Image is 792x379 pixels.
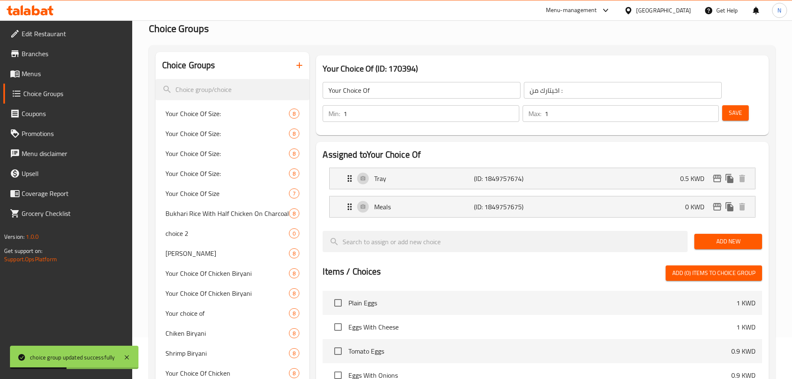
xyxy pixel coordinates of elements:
[348,322,736,332] span: Eggs With Cheese
[165,168,289,178] span: Your Choice Of Size:
[289,109,299,119] div: Choices
[636,6,691,15] div: [GEOGRAPHIC_DATA]
[289,110,299,118] span: 8
[22,168,126,178] span: Upsell
[3,44,132,64] a: Branches
[289,228,299,238] div: Choices
[672,268,755,278] span: Add (0) items to choice group
[26,231,39,242] span: 1.0.0
[155,303,310,323] div: Your choice of8
[289,329,299,337] span: 8
[330,168,755,189] div: Expand
[323,62,762,75] h3: Your Choice Of (ID: 170394)
[165,328,289,338] span: Chiken Biryani
[3,64,132,84] a: Menus
[666,265,762,281] button: Add (0) items to choice group
[155,203,310,223] div: Bukhari Rice With Half Chicken On Charcoal8
[328,109,340,119] p: Min:
[165,288,289,298] span: Your Choice Of Chicken Biryani
[3,104,132,124] a: Coupons
[3,84,132,104] a: Choice Groups
[289,268,299,278] div: Choices
[22,208,126,218] span: Grocery Checklist
[23,89,126,99] span: Choice Groups
[155,79,310,100] input: search
[289,130,299,138] span: 8
[736,322,755,332] p: 1 KWD
[711,201,723,213] button: edit
[329,294,347,312] span: Select choice
[22,29,126,39] span: Edit Restaurant
[165,208,289,218] span: Bukhari Rice With Half Chicken On Charcoal
[289,290,299,297] span: 8
[22,69,126,79] span: Menus
[546,5,597,15] div: Menu-management
[22,149,126,159] span: Menu disclaimer
[289,150,299,158] span: 8
[165,248,289,258] span: [PERSON_NAME]
[3,183,132,203] a: Coverage Report
[155,283,310,303] div: Your Choice Of Chicken Biryani8
[722,105,749,121] button: Save
[162,59,215,72] h2: Choice Groups
[289,369,299,377] span: 8
[165,129,289,139] span: Your Choice Of Size:
[374,173,474,183] p: Tray
[685,202,711,212] p: 0 KWD
[155,243,310,263] div: [PERSON_NAME]8
[289,230,299,238] span: 0
[4,254,57,265] a: Support.OpsPlatform
[155,144,310,163] div: Your Choice Of Size:8
[22,129,126,139] span: Promotions
[323,231,688,252] input: search
[22,109,126,119] span: Coupons
[348,298,736,308] span: Plain Eggs
[165,308,289,318] span: Your choice of
[289,308,299,318] div: Choices
[711,172,723,185] button: edit
[723,172,736,185] button: duplicate
[165,268,289,278] span: Your Choice Of Chicken Biryani
[289,348,299,358] div: Choices
[155,343,310,363] div: Shrimp Biryani8
[149,19,209,38] span: Choice Groups
[474,202,540,212] p: (ID: 1849757675)
[3,163,132,183] a: Upsell
[289,310,299,317] span: 8
[323,149,762,161] h2: Assigned to Your Choice Of
[729,108,742,118] span: Save
[694,234,762,249] button: Add New
[323,193,762,221] li: Expand
[289,129,299,139] div: Choices
[155,163,310,183] div: Your Choice Of Size:8
[165,228,289,238] span: choice 2
[474,173,540,183] p: (ID: 1849757674)
[289,349,299,357] span: 8
[155,223,310,243] div: choice 20
[680,173,711,183] p: 0.5 KWD
[165,368,289,378] span: Your Choice Of Chicken
[3,124,132,144] a: Promotions
[165,149,289,159] span: Your Choice Of Size:
[777,6,781,15] span: N
[22,49,126,59] span: Branches
[528,109,541,119] p: Max:
[289,190,299,198] span: 7
[165,109,289,119] span: Your Choice Of Size:
[701,236,755,247] span: Add New
[289,208,299,218] div: Choices
[323,164,762,193] li: Expand
[155,183,310,203] div: Your Choice Of Size7
[289,250,299,258] span: 8
[155,263,310,283] div: Your Choice Of Chicken Biryani8
[3,24,132,44] a: Edit Restaurant
[348,346,731,356] span: Tomato Eggs
[165,348,289,358] span: Shrimp Biryani
[165,188,289,198] span: Your Choice Of Size
[22,188,126,198] span: Coverage Report
[731,346,755,356] p: 0.9 KWD
[4,231,25,242] span: Version:
[736,201,748,213] button: delete
[155,104,310,124] div: Your Choice Of Size:8
[736,172,748,185] button: delete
